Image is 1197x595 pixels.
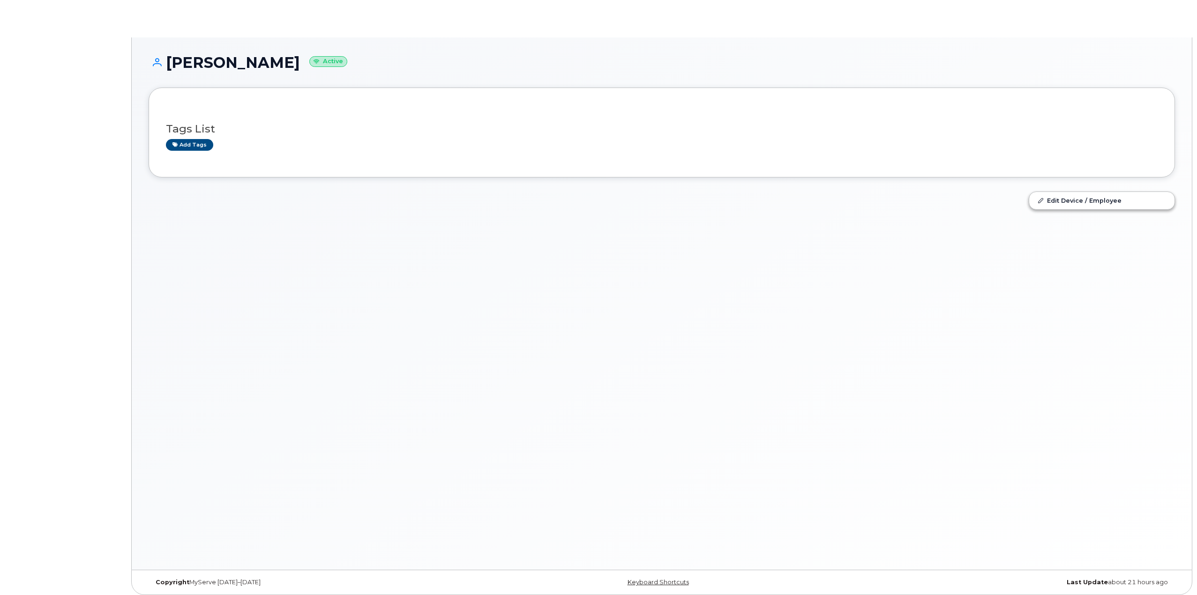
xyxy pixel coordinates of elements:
[149,54,1175,71] h1: [PERSON_NAME]
[166,139,213,151] a: Add tags
[833,579,1175,586] div: about 21 hours ago
[1029,192,1175,209] a: Edit Device / Employee
[149,579,491,586] div: MyServe [DATE]–[DATE]
[1067,579,1108,586] strong: Last Update
[628,579,689,586] a: Keyboard Shortcuts
[156,579,189,586] strong: Copyright
[166,123,1158,135] h3: Tags List
[309,56,347,67] small: Active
